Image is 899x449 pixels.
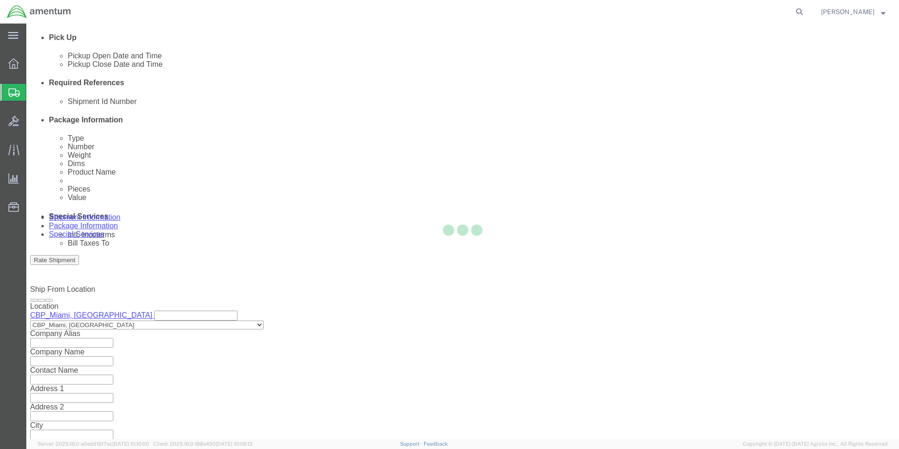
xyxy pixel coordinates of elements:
[743,440,888,448] span: Copyright © [DATE]-[DATE] Agistix Inc., All Rights Reserved
[424,441,448,447] a: Feedback
[820,6,886,17] button: [PERSON_NAME]
[38,441,149,447] span: Server: 2025.18.0-a0edd1917ac
[216,441,252,447] span: [DATE] 10:06:13
[153,441,252,447] span: Client: 2025.18.0-198a450
[112,441,149,447] span: [DATE] 10:10:00
[821,7,875,17] span: Nancy Valdes
[400,441,424,447] a: Support
[7,5,71,19] img: logo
